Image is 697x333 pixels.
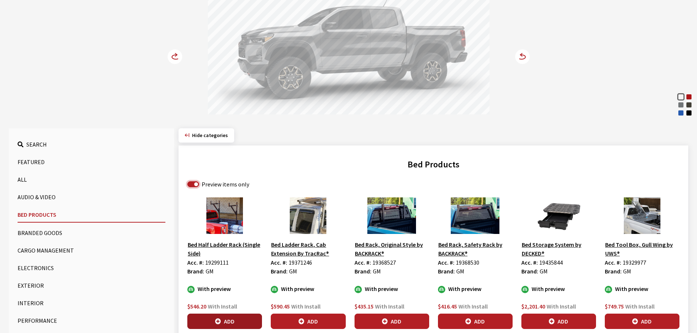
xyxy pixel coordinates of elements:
button: Audio & Video [18,190,165,204]
button: Bed Tool Box, Gull Wing by UWS® [605,240,679,258]
button: Electronics [18,261,165,275]
span: GM [540,268,548,275]
img: Image for Bed Rack, Original Style by BACKRACK® [355,197,429,234]
button: Bed Ladder Rack, Cab Extension By TracRac® [271,240,345,258]
label: Brand: [605,267,622,276]
div: With preview [521,284,596,293]
span: With Install [625,303,655,310]
button: Featured [18,155,165,169]
button: Interior [18,296,165,310]
span: GM [206,268,214,275]
button: Add [187,314,262,329]
div: Reef Blue Metallic [677,109,685,117]
label: Brand: [187,267,204,276]
span: 19371246 [289,259,312,266]
span: GM [373,268,381,275]
label: Acc. #: [355,258,371,267]
span: GM [289,268,297,275]
label: Brand: [438,267,455,276]
div: With preview [605,284,679,293]
label: Acc. #: [521,258,538,267]
span: 19435844 [539,259,563,266]
span: With Install [291,303,321,310]
button: All [18,172,165,187]
div: Sterling Gray Metallic [677,101,685,109]
label: Acc. #: [438,258,454,267]
img: Image for Bed Storage System by DECKED® [521,197,596,234]
label: Acc. #: [187,258,204,267]
button: Hide categories [179,128,234,143]
div: Harvest Bronze Metallic [685,101,693,109]
span: 19299111 [205,259,229,266]
span: $2,201.40 [521,303,545,310]
img: Image for Bed Rack, Safety Rack by BACKRACK® [438,197,513,234]
div: With preview [355,284,429,293]
div: Radiant Red Tintcoat [685,93,693,101]
div: With preview [187,284,262,293]
button: Branded Goods [18,226,165,240]
div: With preview [271,284,345,293]
button: Add [271,314,345,329]
span: $546.20 [187,303,206,310]
span: With Install [458,303,488,310]
span: 19368527 [372,259,396,266]
span: With Install [208,303,237,310]
span: With Install [375,303,404,310]
label: Brand: [355,267,371,276]
span: With Install [547,303,576,310]
span: $749.75 [605,303,624,310]
label: Preview items only [202,180,249,189]
button: Cargo Management [18,243,165,258]
button: Add [521,314,596,329]
button: Add [605,314,679,329]
span: 19368530 [456,259,479,266]
img: Image for Bed Ladder Rack, Cab Extension By TracRac® [271,197,345,234]
button: Bed Storage System by DECKED® [521,240,596,258]
span: Click to hide category section. [192,132,228,139]
img: Image for Bed Tool Box, Gull Wing by UWS® [605,197,679,234]
span: $416.45 [438,303,457,310]
span: $435.15 [355,303,374,310]
button: Bed Rack, Safety Rack by BACKRACK® [438,240,513,258]
button: Performance [18,313,165,328]
button: Bed Products [18,207,165,223]
div: Summit White [677,93,685,101]
label: Acc. #: [605,258,621,267]
button: Exterior [18,278,165,293]
span: GM [456,268,464,275]
label: Brand: [271,267,288,276]
span: Search [26,141,47,148]
div: With preview [438,284,513,293]
span: GM [623,268,631,275]
label: Brand: [521,267,538,276]
div: Black [685,109,693,117]
button: Bed Rack, Original Style by BACKRACK® [355,240,429,258]
button: Add [438,314,513,329]
label: Acc. #: [271,258,287,267]
img: Image for Bed Half Ladder Rack (Single Side) [187,197,262,234]
h2: Bed Products [187,158,679,171]
button: Bed Half Ladder Rack (Single Side) [187,240,262,258]
span: $590.45 [271,303,290,310]
span: 19329977 [623,259,646,266]
button: Add [355,314,429,329]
